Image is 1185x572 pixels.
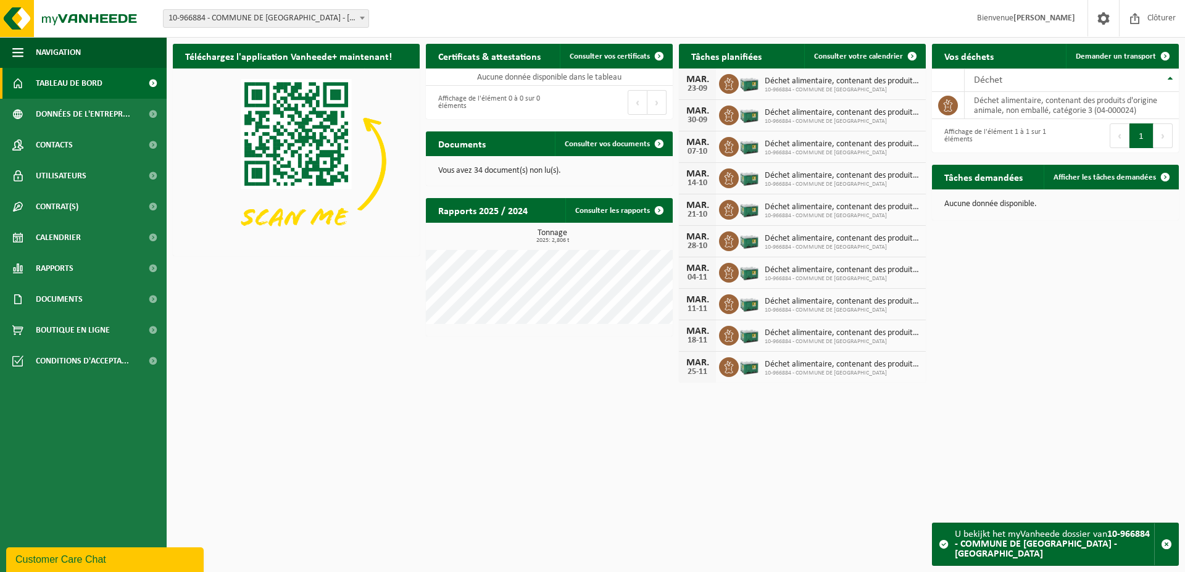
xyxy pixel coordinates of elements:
span: 10-966884 - COMMUNE DE [GEOGRAPHIC_DATA] [765,181,920,188]
div: Affichage de l'élément 1 à 1 sur 1 éléments [938,122,1049,149]
div: Affichage de l'élément 0 à 0 sur 0 éléments [432,89,543,116]
div: MAR. [685,263,710,273]
h2: Certificats & attestations [426,44,553,68]
button: Next [647,90,667,115]
button: 1 [1129,123,1154,148]
span: Conditions d'accepta... [36,346,129,376]
h3: Tonnage [432,229,673,244]
a: Consulter votre calendrier [804,44,925,68]
div: 18-11 [685,336,710,345]
span: Déchet alimentaire, contenant des produits d'origine animale, non emballé, catég... [765,77,920,86]
div: 07-10 [685,147,710,156]
span: 10-966884 - COMMUNE DE [GEOGRAPHIC_DATA] [765,275,920,283]
div: MAR. [685,201,710,210]
div: 30-09 [685,116,710,125]
img: PB-LB-0680-HPE-GN-01 [739,104,760,125]
span: Documents [36,284,83,315]
h2: Tâches planifiées [679,44,774,68]
span: 10-966884 - COMMUNE DE [GEOGRAPHIC_DATA] [765,212,920,220]
span: 10-966884 - COMMUNE DE BERNISSART - BERNISSART [163,9,369,28]
span: Déchet alimentaire, contenant des produits d'origine animale, non emballé, catég... [765,265,920,275]
div: MAR. [685,169,710,179]
button: Next [1154,123,1173,148]
div: 04-11 [685,273,710,282]
span: Déchet alimentaire, contenant des produits d'origine animale, non emballé, catég... [765,202,920,212]
span: Consulter vos documents [565,140,650,148]
span: 2025: 2,806 t [432,238,673,244]
div: 21-10 [685,210,710,219]
span: 10-966884 - COMMUNE DE BERNISSART - BERNISSART [164,10,368,27]
span: Demander un transport [1076,52,1156,60]
div: MAR. [685,138,710,147]
img: Download de VHEPlus App [173,68,420,254]
img: PB-LB-0680-HPE-GN-01 [739,261,760,282]
span: Tableau de bord [36,68,102,99]
a: Consulter les rapports [565,198,671,223]
div: U bekijkt het myVanheede dossier van [955,523,1154,565]
p: Aucune donnée disponible. [944,200,1166,209]
img: PB-LB-0680-HPE-GN-01 [739,198,760,219]
span: Afficher les tâches demandées [1054,173,1156,181]
span: Déchet alimentaire, contenant des produits d'origine animale, non emballé, catég... [765,108,920,118]
button: Previous [628,90,647,115]
div: MAR. [685,75,710,85]
span: Consulter votre calendrier [814,52,903,60]
div: 28-10 [685,242,710,251]
img: PB-LB-0680-HPE-GN-01 [739,135,760,156]
a: Demander un transport [1066,44,1178,68]
span: Déchet [974,75,1002,85]
h2: Documents [426,131,498,155]
strong: 10-966884 - COMMUNE DE [GEOGRAPHIC_DATA] - [GEOGRAPHIC_DATA] [955,529,1150,559]
span: Utilisateurs [36,160,86,191]
span: 10-966884 - COMMUNE DE [GEOGRAPHIC_DATA] [765,370,920,377]
span: Déchet alimentaire, contenant des produits d'origine animale, non emballé, catég... [765,360,920,370]
div: 23-09 [685,85,710,93]
div: 14-10 [685,179,710,188]
button: Previous [1110,123,1129,148]
span: Données de l'entrepr... [36,99,130,130]
div: MAR. [685,232,710,242]
span: 10-966884 - COMMUNE DE [GEOGRAPHIC_DATA] [765,86,920,94]
img: PB-LB-0680-HPE-GN-01 [739,167,760,188]
span: 10-966884 - COMMUNE DE [GEOGRAPHIC_DATA] [765,244,920,251]
span: Déchet alimentaire, contenant des produits d'origine animale, non emballé, catég... [765,234,920,244]
strong: [PERSON_NAME] [1013,14,1075,23]
div: 11-11 [685,305,710,313]
span: Boutique en ligne [36,315,110,346]
td: déchet alimentaire, contenant des produits d'origine animale, non emballé, catégorie 3 (04-000024) [965,92,1179,119]
span: Navigation [36,37,81,68]
span: 10-966884 - COMMUNE DE [GEOGRAPHIC_DATA] [765,307,920,314]
p: Vous avez 34 document(s) non lu(s). [438,167,660,175]
span: Consulter vos certificats [570,52,650,60]
a: Consulter vos documents [555,131,671,156]
span: Calendrier [36,222,81,253]
span: 10-966884 - COMMUNE DE [GEOGRAPHIC_DATA] [765,149,920,157]
span: Contacts [36,130,73,160]
h2: Rapports 2025 / 2024 [426,198,540,222]
span: 10-966884 - COMMUNE DE [GEOGRAPHIC_DATA] [765,118,920,125]
h2: Vos déchets [932,44,1006,68]
a: Afficher les tâches demandées [1044,165,1178,189]
div: 25-11 [685,368,710,376]
span: Déchet alimentaire, contenant des produits d'origine animale, non emballé, catég... [765,297,920,307]
div: MAR. [685,326,710,336]
span: Déchet alimentaire, contenant des produits d'origine animale, non emballé, catég... [765,171,920,181]
span: Déchet alimentaire, contenant des produits d'origine animale, non emballé, catég... [765,328,920,338]
span: Contrat(s) [36,191,78,222]
span: Déchet alimentaire, contenant des produits d'origine animale, non emballé, catég... [765,139,920,149]
h2: Tâches demandées [932,165,1035,189]
div: MAR. [685,358,710,368]
img: PB-LB-0680-HPE-GN-01 [739,324,760,345]
div: MAR. [685,106,710,116]
img: PB-LB-0680-HPE-GN-01 [739,292,760,313]
div: MAR. [685,295,710,305]
img: PB-LB-0680-HPE-GN-01 [739,230,760,251]
img: PB-LB-0680-HPE-GN-01 [739,355,760,376]
iframe: chat widget [6,545,206,572]
span: Rapports [36,253,73,284]
a: Consulter vos certificats [560,44,671,68]
td: Aucune donnée disponible dans le tableau [426,68,673,86]
span: 10-966884 - COMMUNE DE [GEOGRAPHIC_DATA] [765,338,920,346]
img: PB-LB-0680-HPE-GN-01 [739,72,760,93]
